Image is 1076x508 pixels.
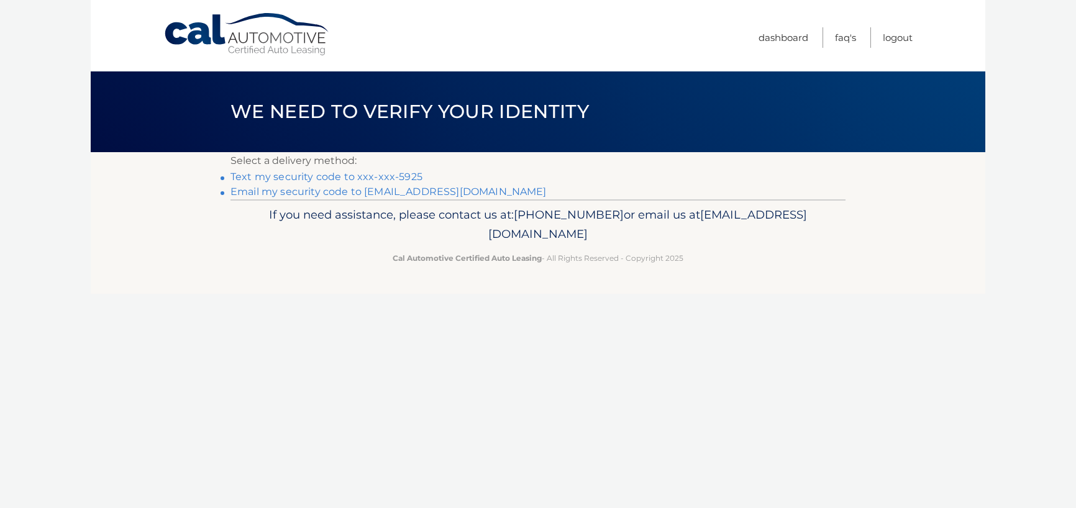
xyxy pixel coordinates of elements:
[239,205,837,245] p: If you need assistance, please contact us at: or email us at
[230,100,589,123] span: We need to verify your identity
[230,152,846,170] p: Select a delivery method:
[239,252,837,265] p: - All Rights Reserved - Copyright 2025
[883,27,913,48] a: Logout
[835,27,856,48] a: FAQ's
[163,12,331,57] a: Cal Automotive
[514,207,624,222] span: [PHONE_NUMBER]
[230,186,547,197] a: Email my security code to [EMAIL_ADDRESS][DOMAIN_NAME]
[230,171,422,183] a: Text my security code to xxx-xxx-5925
[759,27,808,48] a: Dashboard
[393,253,542,263] strong: Cal Automotive Certified Auto Leasing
